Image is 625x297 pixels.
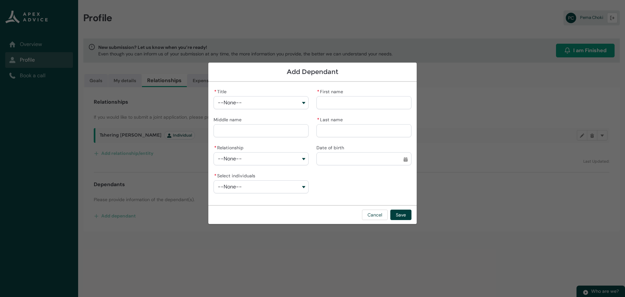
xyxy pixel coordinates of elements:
abbr: required [214,173,216,179]
label: Last name [316,115,345,123]
button: Select individuals [214,180,309,193]
span: --None-- [218,184,242,190]
button: Cancel [362,210,388,220]
abbr: required [317,117,319,123]
label: Middle name [214,115,244,123]
button: Save [390,210,411,220]
abbr: required [214,145,216,151]
button: Title [214,96,309,109]
label: Date of birth [316,143,347,151]
span: --None-- [218,156,242,162]
label: Select individuals [214,171,258,179]
label: First name [316,87,346,95]
abbr: required [214,89,216,95]
label: Title [214,87,229,95]
button: Relationship [214,152,309,165]
label: Relationship [214,143,246,151]
span: --None-- [218,100,242,106]
h1: Add Dependant [214,68,411,76]
abbr: required [317,89,319,95]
